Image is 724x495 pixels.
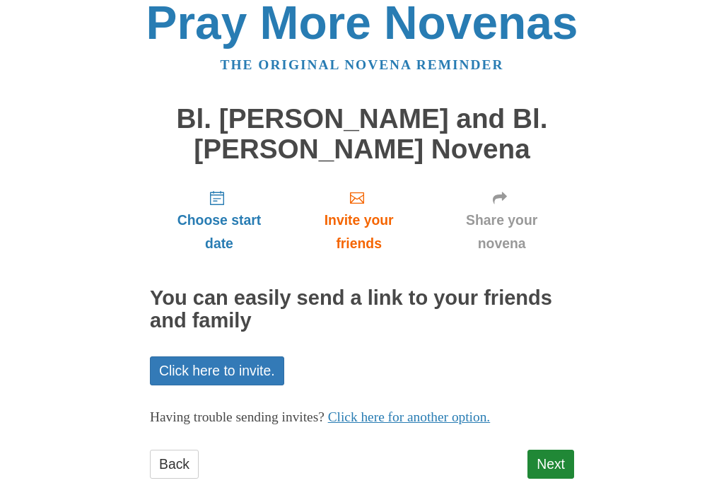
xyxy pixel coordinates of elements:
[150,450,199,479] a: Back
[150,356,284,385] a: Click here to invite.
[429,178,574,262] a: Share your novena
[288,178,429,262] a: Invite your friends
[527,450,574,479] a: Next
[150,409,325,424] span: Having trouble sending invites?
[150,178,288,262] a: Choose start date
[150,287,574,332] h2: You can easily send a link to your friends and family
[328,409,491,424] a: Click here for another option.
[303,209,415,255] span: Invite your friends
[443,209,560,255] span: Share your novena
[164,209,274,255] span: Choose start date
[150,104,574,164] h1: Bl. [PERSON_NAME] and Bl. [PERSON_NAME] Novena
[221,57,504,72] a: The original novena reminder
